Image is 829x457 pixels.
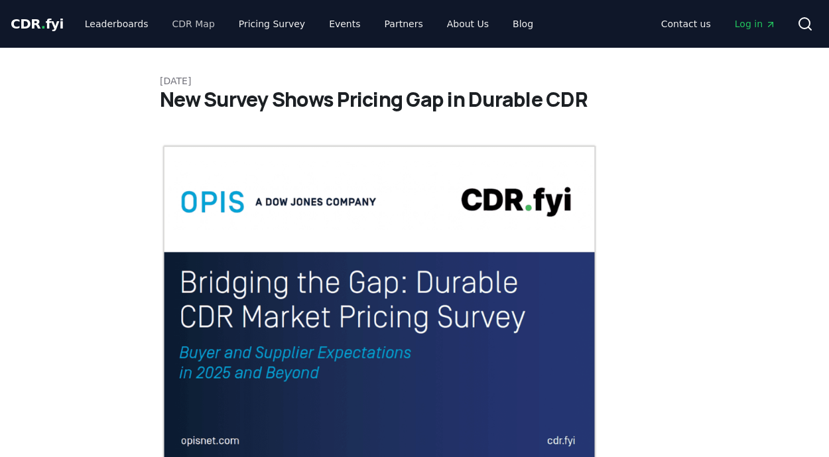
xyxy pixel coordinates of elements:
[651,12,787,36] nav: Main
[502,12,544,36] a: Blog
[436,12,499,36] a: About Us
[735,17,776,31] span: Log in
[374,12,434,36] a: Partners
[228,12,316,36] a: Pricing Survey
[41,16,46,32] span: .
[74,12,159,36] a: Leaderboards
[724,12,787,36] a: Log in
[162,12,225,36] a: CDR Map
[651,12,722,36] a: Contact us
[11,15,64,33] a: CDR.fyi
[160,88,669,111] h1: New Survey Shows Pricing Gap in Durable CDR
[318,12,371,36] a: Events
[160,74,669,88] p: [DATE]
[11,16,64,32] span: CDR fyi
[74,12,544,36] nav: Main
